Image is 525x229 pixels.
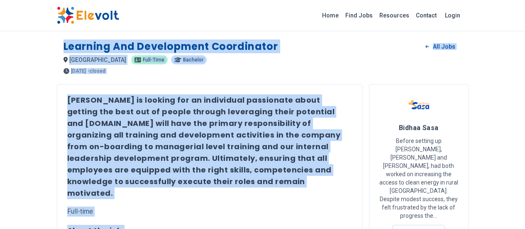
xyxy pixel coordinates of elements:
[67,207,352,217] p: Full-time
[319,9,342,22] a: Home
[440,7,465,24] a: Login
[63,40,278,53] h1: Learning and Development Coordinator
[342,9,376,22] a: Find Jobs
[419,40,462,53] a: All Jobs
[183,57,203,62] span: bachelor
[69,57,126,63] span: [GEOGRAPHIC_DATA]
[413,9,440,22] a: Contact
[399,124,439,132] span: Bidhaa Sasa
[67,94,352,199] h2: [PERSON_NAME] is looking for an individual passionate about getting the best out of people throug...
[408,94,429,115] img: Bidhaa Sasa
[376,9,413,22] a: Resources
[57,7,119,24] img: Elevolt
[379,137,458,220] p: Before setting up [PERSON_NAME], [PERSON_NAME] and [PERSON_NAME], had both worked on increasing t...
[88,69,105,74] p: - closed
[143,57,164,62] span: full-time
[71,69,86,74] span: [DATE]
